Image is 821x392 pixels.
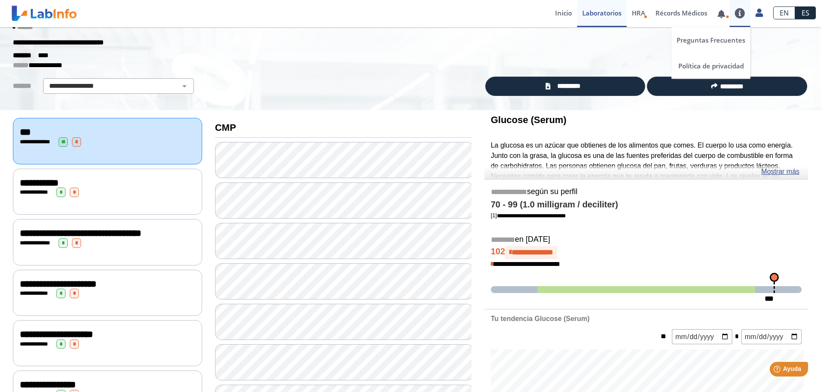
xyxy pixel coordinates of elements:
a: ES [795,6,816,19]
iframe: Help widget launcher [744,358,812,383]
a: Preguntas Frecuentes [671,27,750,53]
h5: en [DATE] [491,235,802,245]
h5: según su perfil [491,187,802,197]
a: [1] [491,212,566,219]
b: CMP [215,122,236,133]
a: EN [773,6,795,19]
span: HRA [632,9,645,17]
input: mm/dd/yyyy [672,329,732,344]
b: Glucose (Serum) [491,114,567,125]
input: mm/dd/yyyy [741,329,802,344]
a: Mostrar más [761,167,799,177]
h4: 70 - 99 (1.0 milligram / deciliter) [491,200,802,210]
a: Política de privacidad [671,53,750,79]
h4: 102 [491,246,802,259]
b: Tu tendencia Glucose (Serum) [491,315,590,322]
p: La glucosa es un azúcar que obtienes de los alimentos que comes. El cuerpo lo usa como energía. J... [491,140,802,202]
